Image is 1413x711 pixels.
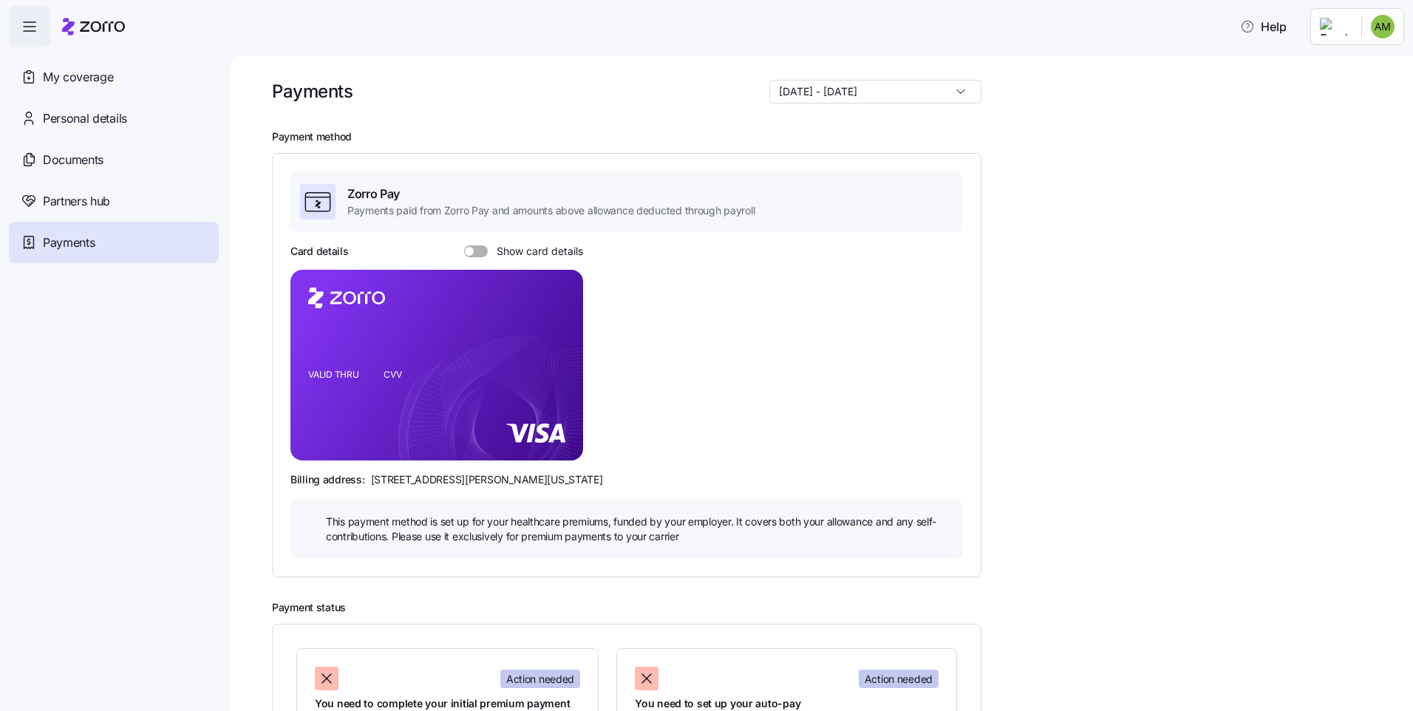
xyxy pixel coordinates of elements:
h2: Payment status [272,601,1392,615]
img: icon bulb [302,514,320,532]
span: Action needed [865,672,933,687]
span: Action needed [506,672,574,687]
span: Zorro Pay [347,185,755,203]
img: fa93dd60eb0557154ad2ab980761172e [1371,15,1395,38]
span: Payments paid from Zorro Pay and amounts above allowance deducted through payroll [347,203,755,218]
img: Employer logo [1320,18,1349,35]
span: Partners hub [43,192,110,211]
a: Payments [9,222,219,263]
span: Documents [43,151,103,169]
span: Billing address: [290,472,365,487]
tspan: CVV [384,370,402,381]
span: My coverage [43,68,113,86]
span: You need to complete your initial premium payment [315,696,580,711]
tspan: VALID THRU [308,370,359,381]
span: [STREET_ADDRESS][PERSON_NAME][US_STATE] [371,472,603,487]
span: You need to set up your auto-pay [635,696,939,711]
span: Show card details [488,245,583,257]
h1: Payments [272,80,353,103]
span: This payment method is set up for your healthcare premiums, funded by your employer. It covers bo... [326,514,951,545]
span: Payments [43,234,95,252]
span: Help [1240,18,1287,35]
span: Personal details [43,109,127,128]
a: Documents [9,139,219,180]
h2: Payment method [272,130,1392,144]
button: Help [1228,12,1298,41]
a: My coverage [9,56,219,98]
h3: Card details [290,244,349,259]
a: Personal details [9,98,219,139]
a: Partners hub [9,180,219,222]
